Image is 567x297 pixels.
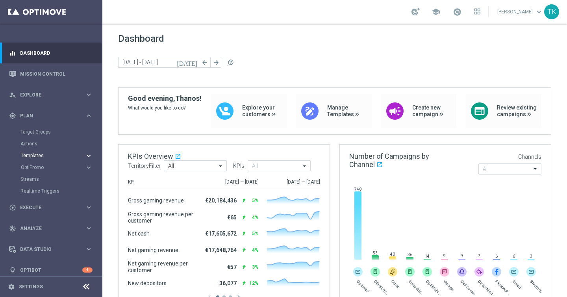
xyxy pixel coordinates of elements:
[85,204,93,211] i: keyboard_arrow_right
[20,138,102,150] div: Actions
[9,50,93,56] button: equalizer Dashboard
[20,129,82,135] a: Target Groups
[9,71,93,77] button: Mission Control
[9,204,85,211] div: Execute
[9,50,16,57] i: equalizer
[21,153,85,158] div: Templates
[432,7,440,16] span: school
[9,112,16,119] i: gps_fixed
[9,246,93,252] button: Data Studio keyboard_arrow_right
[535,7,543,16] span: keyboard_arrow_down
[21,153,77,158] span: Templates
[20,113,85,118] span: Plan
[497,6,544,18] a: [PERSON_NAME]keyboard_arrow_down
[9,260,93,280] div: Optibot
[9,225,16,232] i: track_changes
[85,245,93,253] i: keyboard_arrow_right
[20,176,82,182] a: Streams
[9,267,16,274] i: lightbulb
[85,112,93,119] i: keyboard_arrow_right
[20,164,93,171] button: OptiPromo keyboard_arrow_right
[20,126,102,138] div: Target Groups
[9,113,93,119] button: gps_fixed Plan keyboard_arrow_right
[9,43,93,63] div: Dashboard
[19,284,43,289] a: Settings
[85,152,93,160] i: keyboard_arrow_right
[21,165,85,170] div: OptiPromo
[9,63,93,84] div: Mission Control
[9,92,93,98] button: person_search Explore keyboard_arrow_right
[20,141,82,147] a: Actions
[20,173,102,185] div: Streams
[82,267,93,273] div: 4
[9,267,93,273] button: lightbulb Optibot 4
[9,246,85,253] div: Data Studio
[9,225,85,232] div: Analyze
[20,185,102,197] div: Realtime Triggers
[85,164,93,171] i: keyboard_arrow_right
[20,205,85,210] span: Execute
[9,91,16,98] i: person_search
[9,204,93,211] button: play_circle_outline Execute keyboard_arrow_right
[20,152,93,159] button: Templates keyboard_arrow_right
[20,260,82,280] a: Optibot
[9,112,85,119] div: Plan
[20,43,93,63] a: Dashboard
[9,91,85,98] div: Explore
[20,188,82,194] a: Realtime Triggers
[544,4,559,19] div: TK
[20,161,102,173] div: OptiPromo
[20,63,93,84] a: Mission Control
[85,225,93,232] i: keyboard_arrow_right
[20,93,85,97] span: Explore
[8,283,15,290] i: settings
[9,204,16,211] i: play_circle_outline
[20,247,85,252] span: Data Studio
[20,150,102,161] div: Templates
[9,225,93,232] button: track_changes Analyze keyboard_arrow_right
[21,165,77,170] span: OptiPromo
[20,226,85,231] span: Analyze
[85,91,93,98] i: keyboard_arrow_right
